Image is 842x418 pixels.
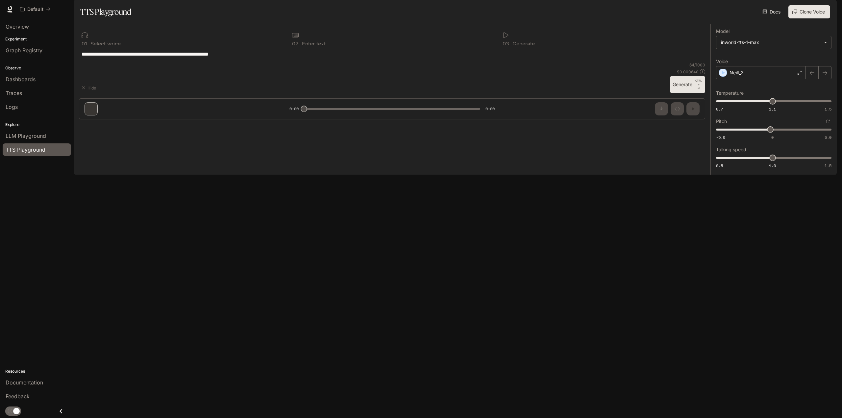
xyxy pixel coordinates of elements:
[695,79,703,90] p: ⏎
[689,62,705,68] p: 64 / 1000
[788,5,830,18] button: Clone Voice
[716,135,725,140] span: -5.0
[716,147,746,152] p: Talking speed
[825,163,831,168] span: 1.5
[769,163,776,168] span: 1.0
[27,7,43,12] p: Default
[716,163,723,168] span: 0.5
[300,41,326,46] p: Enter text
[825,135,831,140] span: 5.0
[716,119,727,124] p: Pitch
[824,118,831,125] button: Reset to default
[716,59,728,64] p: Voice
[82,41,89,46] p: 0 1 .
[670,76,705,93] button: GenerateCTRL +⏎
[716,106,723,112] span: 0.7
[511,41,535,46] p: Generate
[17,3,54,16] button: All workspaces
[79,83,100,93] button: Hide
[80,5,131,18] h1: TTS Playground
[716,91,744,95] p: Temperature
[769,106,776,112] span: 1.1
[89,41,121,46] p: Select voice
[503,41,511,46] p: 0 3 .
[721,39,821,46] div: inworld-tts-1-max
[730,69,744,76] p: Neill_2
[677,69,699,75] p: $ 0.000640
[716,29,730,34] p: Model
[761,5,783,18] a: Docs
[292,41,300,46] p: 0 2 .
[825,106,831,112] span: 1.5
[771,135,774,140] span: 0
[695,79,703,86] p: CTRL +
[716,36,831,49] div: inworld-tts-1-max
